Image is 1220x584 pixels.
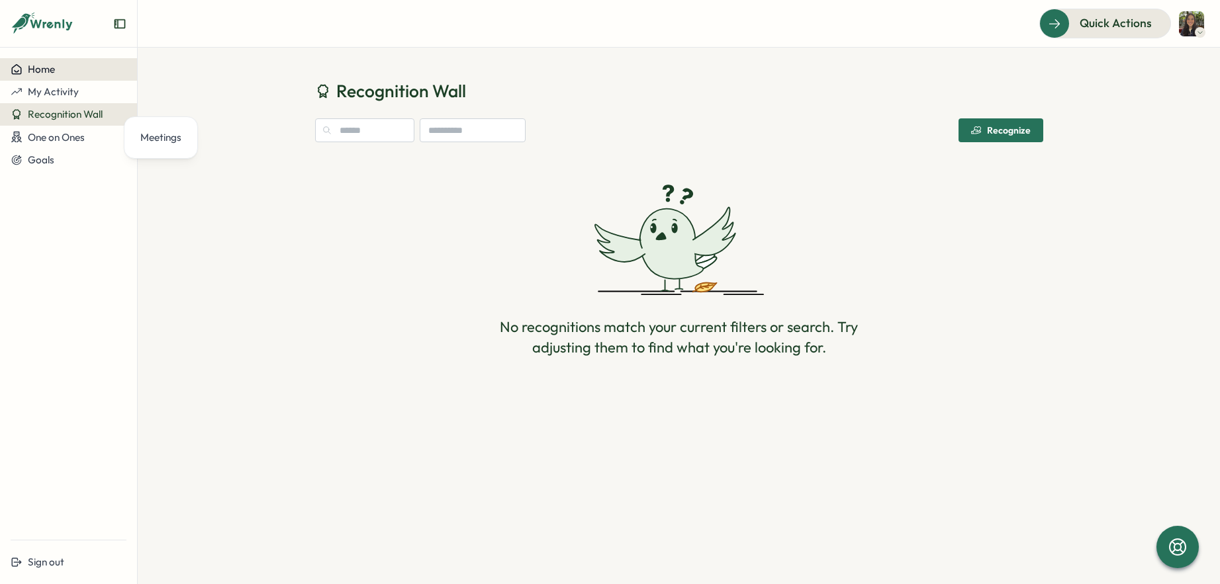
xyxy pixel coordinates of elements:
div: No recognitions match your current filters or search. Try adjusting them to find what you're look... [489,317,870,358]
span: One on Ones [28,131,85,144]
button: Quick Actions [1039,9,1171,38]
button: Expand sidebar [113,17,126,30]
div: Meetings [140,130,181,145]
span: Sign out [28,556,64,568]
span: Recognition Wall [336,79,466,103]
span: Quick Actions [1080,15,1152,32]
span: Home [28,63,55,75]
a: Meetings [135,125,187,150]
span: Recognition Wall [28,108,103,120]
span: Goals [28,153,54,166]
span: My Activity [28,85,79,98]
div: Recognize [971,125,1031,136]
button: Recognize [959,118,1043,142]
img: Genesis Orellana [1179,11,1204,36]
